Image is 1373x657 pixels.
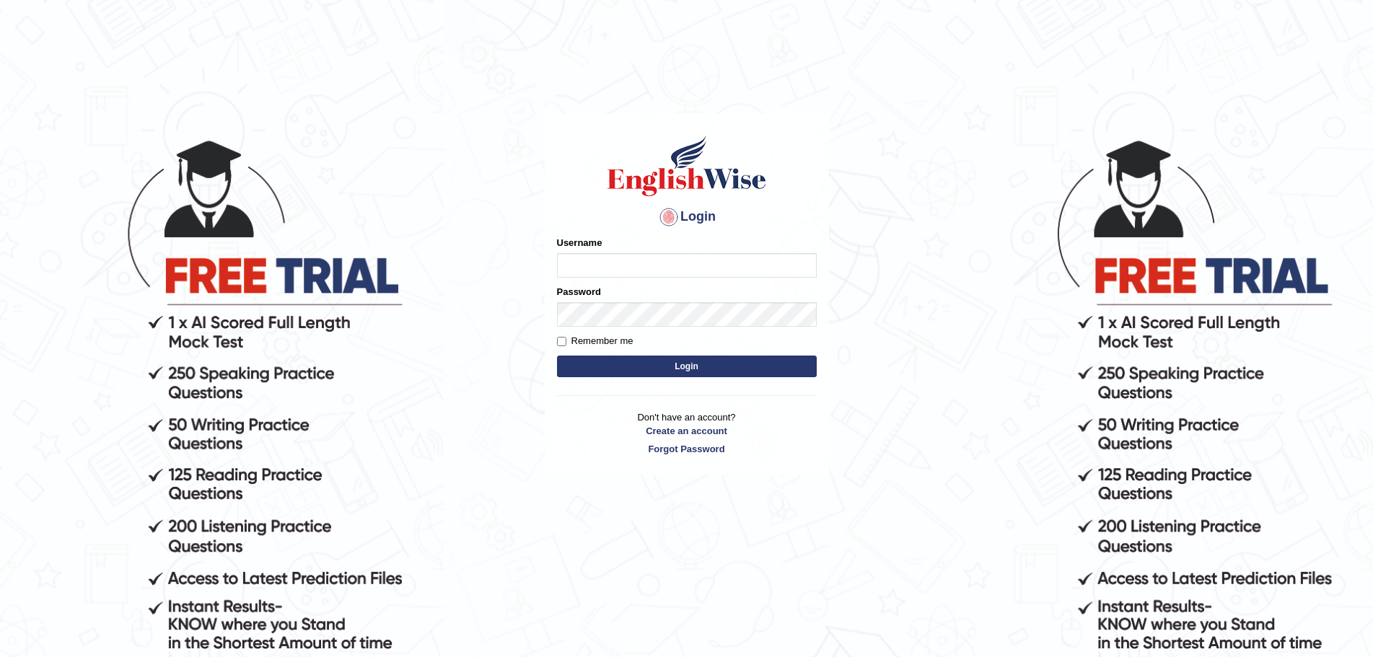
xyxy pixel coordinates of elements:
h4: Login [557,206,817,229]
label: Password [557,285,601,299]
a: Create an account [557,424,817,438]
label: Username [557,236,602,250]
label: Remember me [557,334,633,348]
button: Login [557,356,817,377]
input: Remember me [557,337,566,346]
a: Forgot Password [557,442,817,456]
p: Don't have an account? [557,410,817,455]
img: Logo of English Wise sign in for intelligent practice with AI [605,133,769,198]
